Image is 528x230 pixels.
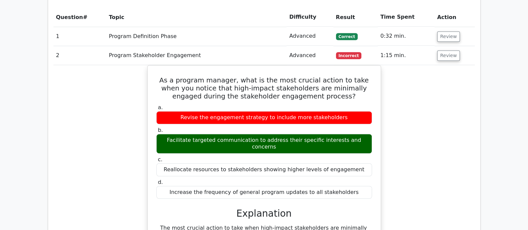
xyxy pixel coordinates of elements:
[106,27,287,46] td: Program Definition Phase
[53,46,106,65] td: 2
[437,50,460,61] button: Review
[156,163,372,176] div: Reallocate resources to stakeholders showing higher levels of engagement
[158,127,163,133] span: b.
[378,8,434,27] th: Time Spent
[156,186,372,199] div: Increase the frequency of general program updates to all stakeholders
[378,46,434,65] td: 1:15 min.
[158,104,163,110] span: a.
[156,134,372,154] div: Facilitate targeted communication to address their specific interests and concerns
[287,8,333,27] th: Difficulty
[160,208,368,219] h3: Explanation
[336,52,362,59] span: Incorrect
[53,27,106,46] td: 1
[156,76,373,100] h5: As a program manager, what is the most crucial action to take when you notice that high-impact st...
[437,31,460,42] button: Review
[56,14,83,20] span: Question
[434,8,475,27] th: Action
[156,111,372,124] div: Revise the engagement strategy to include more stakeholders
[378,27,434,46] td: 0:32 min.
[106,8,287,27] th: Topic
[53,8,106,27] th: #
[158,179,163,185] span: d.
[106,46,287,65] td: Program Stakeholder Engagement
[287,46,333,65] td: Advanced
[336,33,358,40] span: Correct
[287,27,333,46] td: Advanced
[333,8,378,27] th: Result
[158,156,163,163] span: c.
